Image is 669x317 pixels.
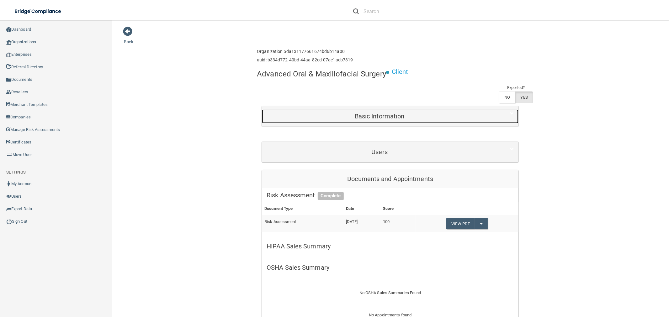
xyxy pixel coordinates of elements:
[262,282,518,304] div: No OSHA Sales Summaries Found
[6,90,11,95] img: ic_reseller.de258add.png
[267,192,514,199] h5: Risk Assessment
[267,264,514,271] h5: OSHA Sales Summary
[353,8,359,14] img: ic-search.3b580494.png
[499,84,533,91] td: Exported?
[267,243,514,250] h5: HIPAA Sales Summary
[392,66,408,78] p: Client
[262,202,343,215] th: Document Type
[6,40,11,45] img: organization-icon.f8decf85.png
[561,273,661,298] iframe: Drift Widget Chat Controller
[267,109,514,123] a: Basic Information
[6,169,26,176] label: SETTINGS
[446,218,475,230] a: View PDF
[6,53,11,57] img: enterprise.0d942306.png
[267,145,514,159] a: Users
[257,49,353,54] h6: Organization 5da131177661674bd6b14a00
[6,206,11,211] img: icon-export.b9366987.png
[380,215,416,232] td: 100
[6,152,13,158] img: briefcase.64adab9b.png
[364,6,421,17] input: Search
[124,32,133,44] a: Back
[499,91,515,103] label: NO
[343,202,380,215] th: Date
[6,181,11,186] img: ic_user_dark.df1a06c3.png
[262,215,343,232] td: Risk Assessment
[257,58,353,62] h6: uuid: b334d772-40bd-44aa-82cd-07ae1acb7319
[318,192,344,200] span: Complete
[6,27,11,32] img: ic_dashboard_dark.d01f4a41.png
[380,202,416,215] th: Score
[6,194,11,199] img: icon-users.e205127d.png
[267,148,492,155] h5: Users
[6,219,12,224] img: ic_power_dark.7ecde6b1.png
[267,113,492,120] h5: Basic Information
[6,77,11,82] img: icon-documents.8dae5593.png
[515,91,533,103] label: YES
[262,170,518,188] div: Documents and Appointments
[343,215,380,232] td: [DATE]
[257,70,386,78] h4: Advanced Oral & Maxillofacial Surgery
[9,5,67,18] img: bridge_compliance_login_screen.278c3ca4.svg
